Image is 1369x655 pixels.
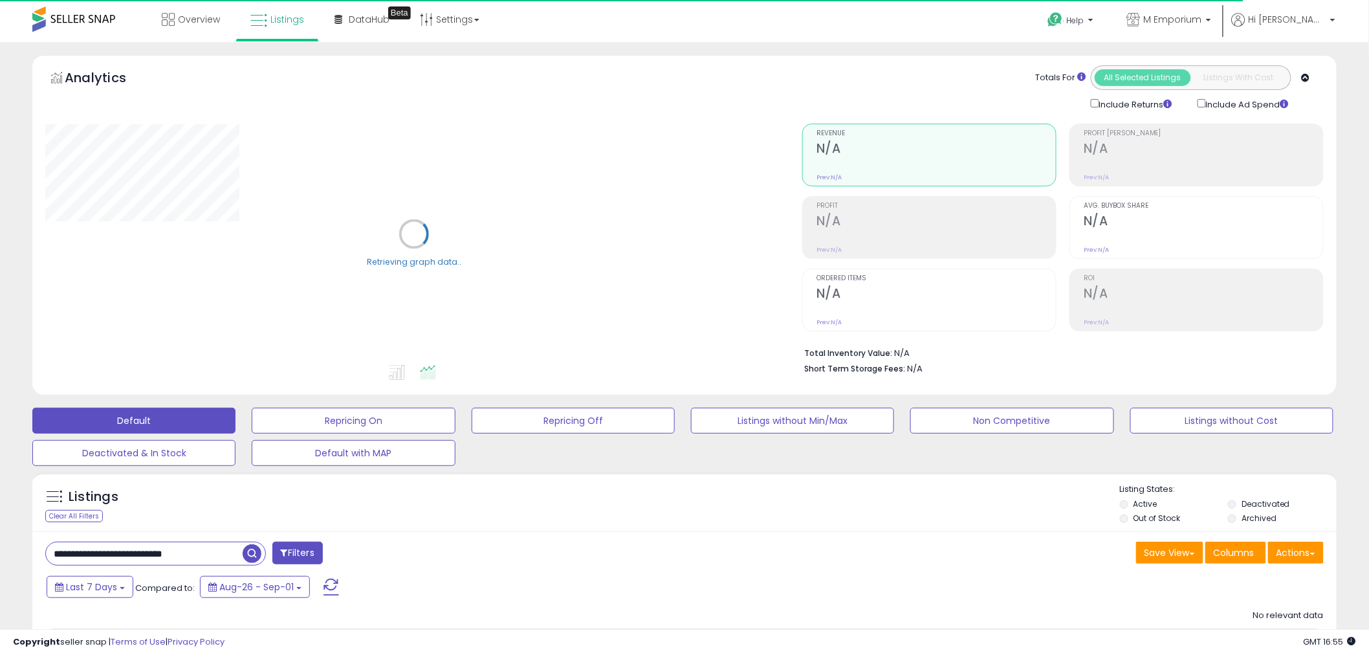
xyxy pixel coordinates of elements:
[1136,542,1203,564] button: Save View
[1038,2,1106,42] a: Help
[816,246,842,254] small: Prev: N/A
[1047,12,1064,28] i: Get Help
[47,576,133,598] button: Last 7 Days
[1249,13,1326,26] span: Hi [PERSON_NAME]
[1067,15,1084,26] span: Help
[1130,408,1333,434] button: Listings without Cost
[135,582,195,594] span: Compared to:
[69,488,118,506] h5: Listings
[1081,96,1188,111] div: Include Returns
[1268,542,1324,564] button: Actions
[1134,513,1181,524] label: Out of Stock
[1144,13,1202,26] span: M Emporium
[252,408,455,434] button: Repricing On
[388,6,411,19] div: Tooltip anchor
[1190,69,1287,86] button: Listings With Cost
[1253,610,1324,622] div: No relevant data
[66,581,117,594] span: Last 7 Days
[1084,275,1323,282] span: ROI
[691,408,894,434] button: Listings without Min/Max
[816,286,1056,304] h2: N/A
[1134,498,1157,509] label: Active
[1120,483,1337,496] p: Listing States:
[1232,13,1335,42] a: Hi [PERSON_NAME]
[367,256,461,268] div: Retrieving graph data..
[472,408,675,434] button: Repricing Off
[804,344,1314,360] li: N/A
[32,408,235,434] button: Default
[219,581,294,594] span: Aug-26 - Sep-01
[1304,636,1356,648] span: 2025-09-9 16:55 GMT
[804,363,905,374] b: Short Term Storage Fees:
[816,130,1056,137] span: Revenue
[816,173,842,181] small: Prev: N/A
[270,13,304,26] span: Listings
[1084,286,1323,304] h2: N/A
[1084,130,1323,137] span: Profit [PERSON_NAME]
[816,318,842,326] small: Prev: N/A
[1084,318,1109,326] small: Prev: N/A
[1242,513,1276,524] label: Archived
[1084,203,1323,210] span: Avg. Buybox Share
[13,636,60,648] strong: Copyright
[1084,141,1323,159] h2: N/A
[1214,546,1254,559] span: Columns
[1084,214,1323,231] h2: N/A
[907,362,923,375] span: N/A
[45,510,103,522] div: Clear All Filters
[111,636,166,648] a: Terms of Use
[1242,498,1290,509] label: Deactivated
[910,408,1113,434] button: Non Competitive
[168,636,225,648] a: Privacy Policy
[816,141,1056,159] h2: N/A
[200,576,310,598] button: Aug-26 - Sep-01
[816,275,1056,282] span: Ordered Items
[252,440,455,466] button: Default with MAP
[1084,173,1109,181] small: Prev: N/A
[178,13,220,26] span: Overview
[272,542,323,564] button: Filters
[816,214,1056,231] h2: N/A
[1095,69,1191,86] button: All Selected Listings
[65,69,151,90] h5: Analytics
[32,440,235,466] button: Deactivated & In Stock
[816,203,1056,210] span: Profit
[1084,246,1109,254] small: Prev: N/A
[804,348,892,359] b: Total Inventory Value:
[349,13,389,26] span: DataHub
[13,636,225,649] div: seller snap | |
[1036,72,1086,84] div: Totals For
[1205,542,1266,564] button: Columns
[1188,96,1309,111] div: Include Ad Spend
